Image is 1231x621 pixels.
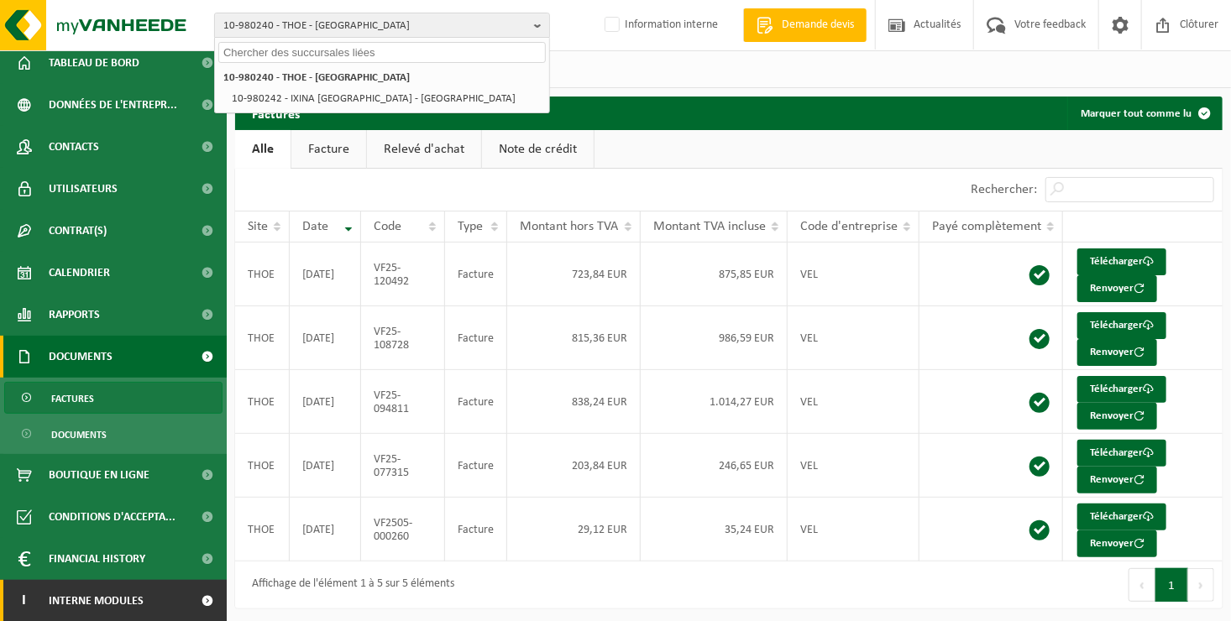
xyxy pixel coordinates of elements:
[1077,275,1157,302] button: Renvoyer
[223,72,410,83] strong: 10-980240 - THOE - [GEOGRAPHIC_DATA]
[445,498,507,561] td: Facture
[290,434,361,498] td: [DATE]
[482,130,594,169] a: Note de crédit
[507,243,641,306] td: 723,84 EUR
[51,419,107,451] span: Documents
[49,42,139,84] span: Tableau de bord
[302,220,328,233] span: Date
[971,184,1037,197] label: Rechercher:
[641,498,788,561] td: 35,24 EUR
[641,306,788,370] td: 986,59 EUR
[1077,504,1166,530] a: Télécharger
[507,434,641,498] td: 203,84 EUR
[1077,248,1166,275] a: Télécharger
[290,370,361,434] td: [DATE]
[507,370,641,434] td: 838,24 EUR
[49,496,175,538] span: Conditions d'accepta...
[248,220,268,233] span: Site
[445,243,507,306] td: Facture
[361,498,446,561] td: VF2505-000260
[1188,568,1214,602] button: Next
[361,370,446,434] td: VF25-094811
[361,434,446,498] td: VF25-077315
[4,418,223,450] a: Documents
[227,88,546,109] li: 10-980242 - IXINA [GEOGRAPHIC_DATA] - [GEOGRAPHIC_DATA]
[4,382,223,414] a: Factures
[445,306,507,370] td: Facture
[361,243,446,306] td: VF25-120492
[788,243,919,306] td: VEL
[788,434,919,498] td: VEL
[1067,97,1221,130] button: Marquer tout comme lu
[49,454,149,496] span: Boutique en ligne
[743,8,867,42] a: Demande devis
[244,570,454,600] div: Affichage de l'élément 1 à 5 sur 5 éléments
[641,370,788,434] td: 1.014,27 EUR
[49,84,177,126] span: Données de l'entrepr...
[641,434,788,498] td: 246,65 EUR
[235,243,290,306] td: THOE
[1077,530,1157,557] button: Renvoyer
[49,538,145,580] span: Financial History
[235,434,290,498] td: THOE
[800,220,898,233] span: Code d'entreprise
[235,370,290,434] td: THOE
[641,243,788,306] td: 875,85 EUR
[1077,403,1157,430] button: Renvoyer
[1077,376,1166,403] a: Télécharger
[49,294,100,336] span: Rapports
[214,13,550,38] button: 10-980240 - THOE - [GEOGRAPHIC_DATA]
[778,17,858,34] span: Demande devis
[374,220,401,233] span: Code
[507,498,641,561] td: 29,12 EUR
[49,126,99,168] span: Contacts
[49,336,113,378] span: Documents
[445,370,507,434] td: Facture
[445,434,507,498] td: Facture
[1077,467,1157,493] button: Renvoyer
[507,306,641,370] td: 815,36 EUR
[1129,568,1155,602] button: Previous
[458,220,483,233] span: Type
[361,306,446,370] td: VF25-108728
[51,383,94,415] span: Factures
[788,498,919,561] td: VEL
[788,370,919,434] td: VEL
[235,306,290,370] td: THOE
[49,168,118,210] span: Utilisateurs
[788,306,919,370] td: VEL
[1077,440,1166,467] a: Télécharger
[49,252,110,294] span: Calendrier
[49,210,107,252] span: Contrat(s)
[218,42,546,63] input: Chercher des succursales liées
[367,130,481,169] a: Relevé d'achat
[223,13,527,39] span: 10-980240 - THOE - [GEOGRAPHIC_DATA]
[1077,312,1166,339] a: Télécharger
[290,243,361,306] td: [DATE]
[235,130,291,169] a: Alle
[520,220,618,233] span: Montant hors TVA
[653,220,766,233] span: Montant TVA incluse
[601,13,718,38] label: Information interne
[1155,568,1188,602] button: 1
[290,498,361,561] td: [DATE]
[291,130,366,169] a: Facture
[932,220,1041,233] span: Payé complètement
[235,498,290,561] td: THOE
[1077,339,1157,366] button: Renvoyer
[290,306,361,370] td: [DATE]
